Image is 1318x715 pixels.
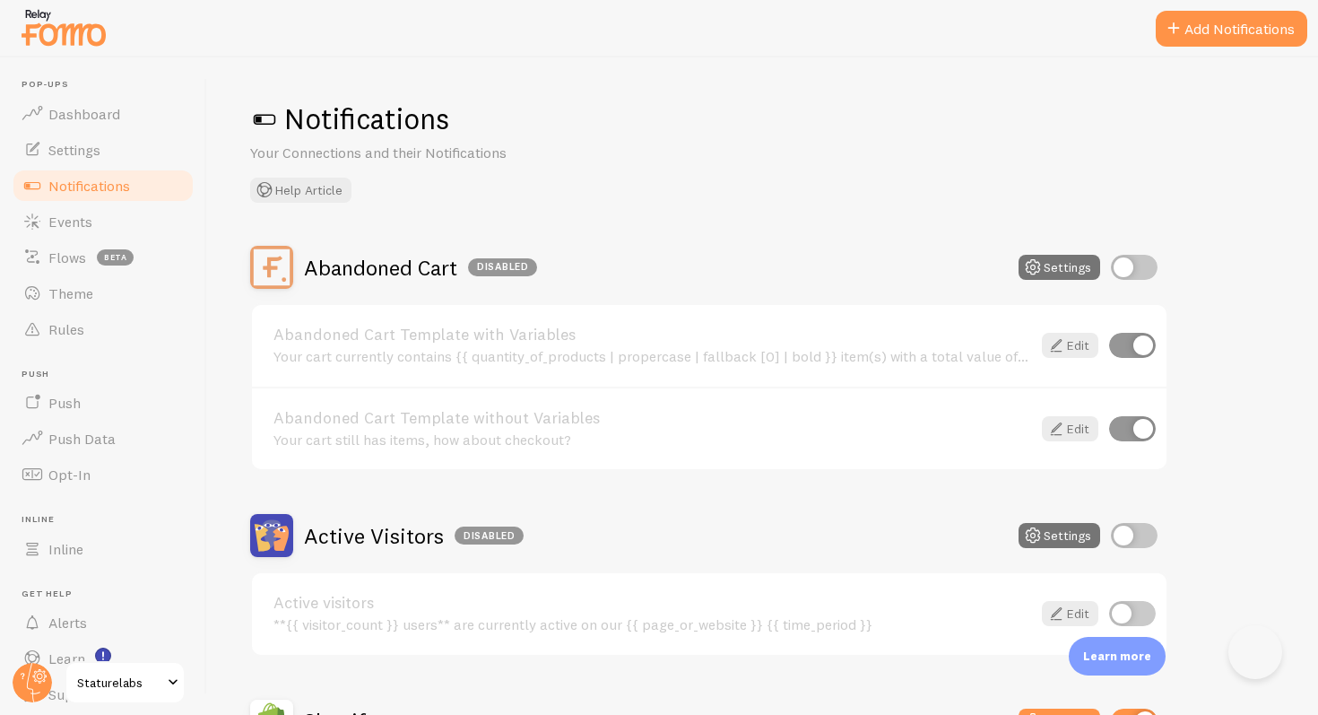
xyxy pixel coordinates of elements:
[48,213,92,231] span: Events
[1042,333,1098,358] a: Edit
[1042,416,1098,441] a: Edit
[48,614,87,632] span: Alerts
[48,320,84,338] span: Rules
[48,394,81,412] span: Push
[48,430,116,448] span: Push Data
[273,348,1031,364] div: Your cart currently contains {{ quantity_of_products | propercase | fallback [0] | bold }} item(s...
[11,240,195,275] a: Flows beta
[97,249,134,266] span: beta
[11,385,195,421] a: Push
[1019,255,1100,280] button: Settings
[468,258,537,276] div: Disabled
[250,246,293,289] img: Abandoned Cart
[11,311,195,347] a: Rules
[48,540,83,558] span: Inline
[11,605,195,641] a: Alerts
[22,514,195,526] span: Inline
[48,141,100,159] span: Settings
[48,466,91,484] span: Opt-In
[77,672,162,693] span: Staturelabs
[11,531,195,567] a: Inline
[250,100,1275,137] h1: Notifications
[1228,625,1282,679] iframe: Help Scout Beacon - Open
[455,527,524,545] div: Disabled
[22,369,195,380] span: Push
[250,143,681,163] p: Your Connections and their Notifications
[304,254,537,282] h2: Abandoned Cart
[273,595,1031,611] a: Active visitors
[1019,523,1100,548] button: Settings
[22,589,195,600] span: Get Help
[95,648,111,664] svg: <p>Watch New Feature Tutorials!</p>
[11,132,195,168] a: Settings
[1042,601,1098,626] a: Edit
[250,178,351,203] button: Help Article
[11,204,195,240] a: Events
[250,514,293,557] img: Active Visitors
[48,177,130,195] span: Notifications
[11,168,195,204] a: Notifications
[48,105,120,123] span: Dashboard
[304,522,524,550] h2: Active Visitors
[48,249,86,266] span: Flows
[11,641,195,676] a: Learn
[1069,637,1166,676] div: Learn more
[11,96,195,132] a: Dashboard
[1083,648,1151,665] p: Learn more
[273,616,1031,632] div: **{{ visitor_count }} users** are currently active on our {{ page_or_website }} {{ time_period }}
[11,275,195,311] a: Theme
[22,79,195,91] span: Pop-ups
[48,650,85,667] span: Learn
[19,4,108,50] img: fomo-relay-logo-orange.svg
[48,284,93,302] span: Theme
[11,421,195,457] a: Push Data
[273,432,1031,448] div: Your cart still has items, how about checkout?
[11,457,195,493] a: Opt-In
[273,410,1031,426] a: Abandoned Cart Template without Variables
[65,661,186,704] a: Staturelabs
[273,327,1031,343] a: Abandoned Cart Template with Variables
